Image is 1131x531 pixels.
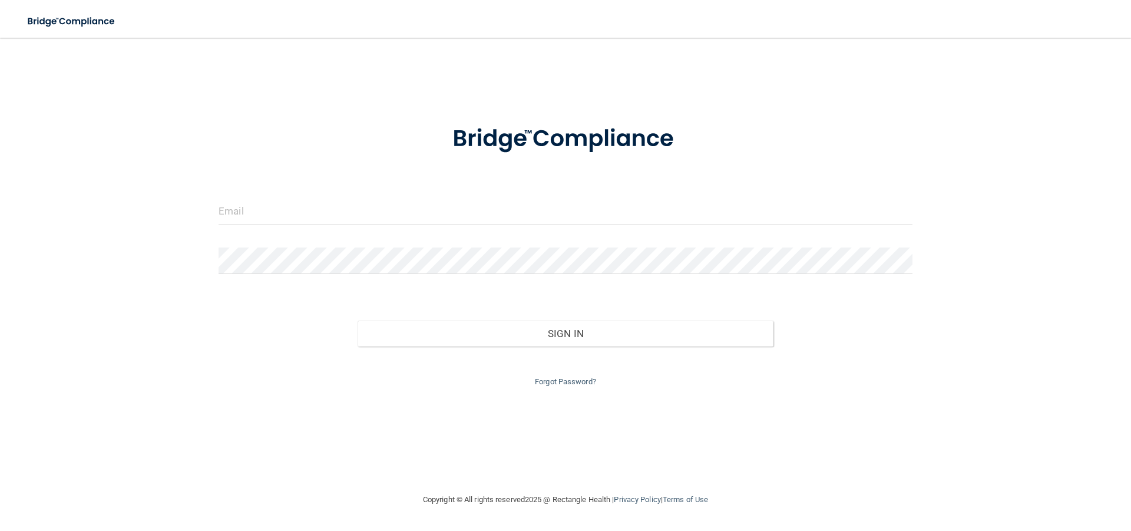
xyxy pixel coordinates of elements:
[18,9,126,34] img: bridge_compliance_login_screen.278c3ca4.svg
[219,198,912,225] input: Email
[358,321,774,347] button: Sign In
[428,108,703,170] img: bridge_compliance_login_screen.278c3ca4.svg
[614,495,660,504] a: Privacy Policy
[350,481,781,519] div: Copyright © All rights reserved 2025 @ Rectangle Health | |
[663,495,708,504] a: Terms of Use
[535,377,596,386] a: Forgot Password?
[927,447,1117,494] iframe: Drift Widget Chat Controller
